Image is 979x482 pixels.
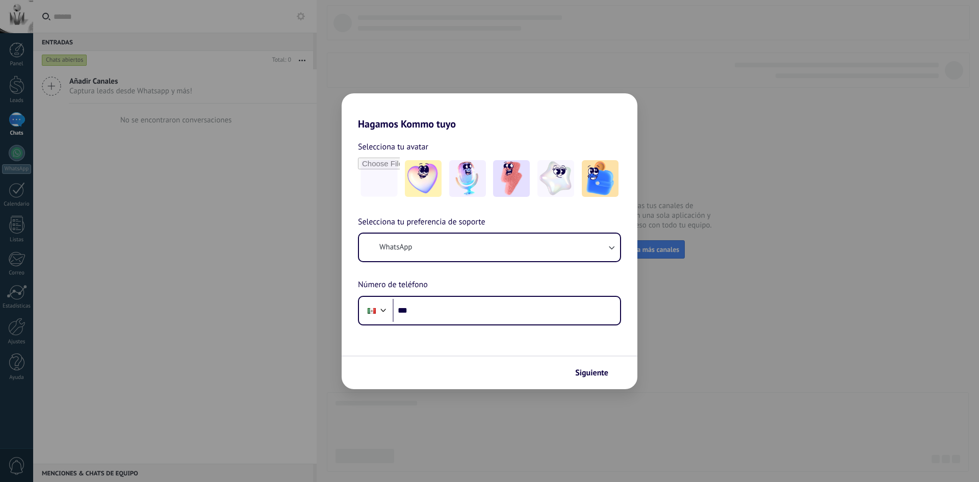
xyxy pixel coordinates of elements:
h2: Hagamos Kommo tuyo [342,93,637,130]
button: WhatsApp [359,234,620,261]
span: Selecciona tu preferencia de soporte [358,216,485,229]
span: Número de teléfono [358,278,428,292]
span: WhatsApp [379,242,412,252]
img: -4.jpeg [537,160,574,197]
img: -3.jpeg [493,160,530,197]
img: -2.jpeg [449,160,486,197]
img: -5.jpeg [582,160,619,197]
div: Mexico: + 52 [362,300,381,321]
span: Selecciona tu avatar [358,140,428,154]
span: Siguiente [575,369,608,376]
img: -1.jpeg [405,160,442,197]
button: Siguiente [571,364,622,382]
